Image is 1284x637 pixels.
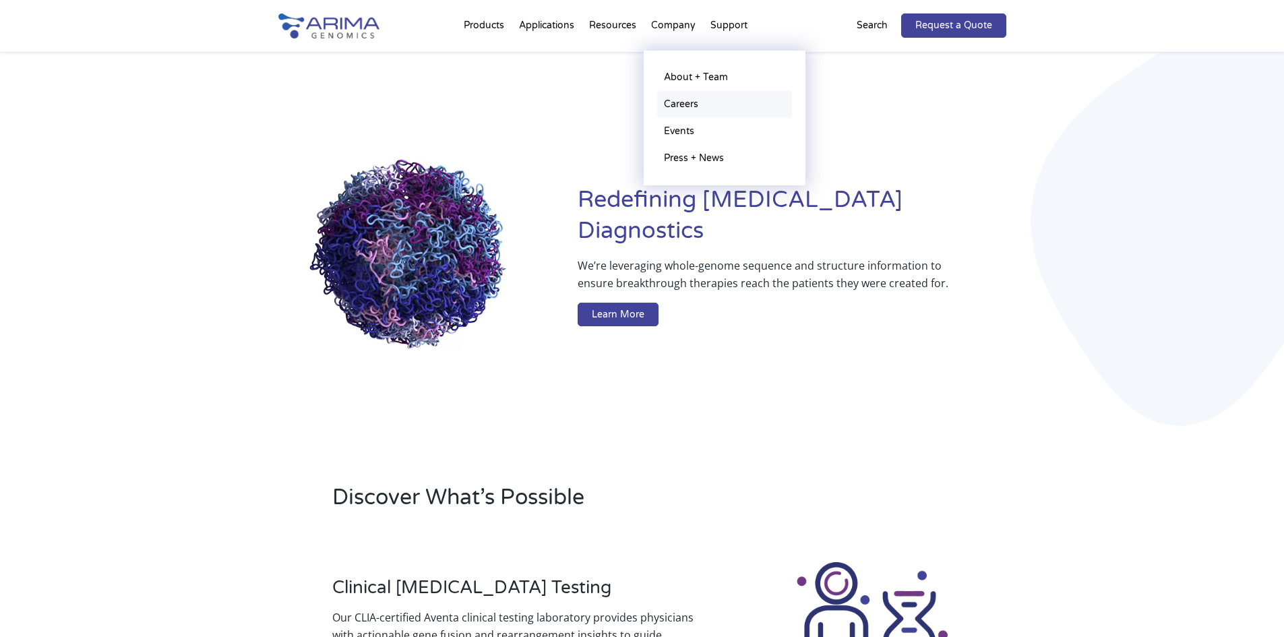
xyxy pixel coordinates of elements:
h3: Clinical [MEDICAL_DATA] Testing [332,577,699,609]
p: Search [857,17,888,34]
h1: Redefining [MEDICAL_DATA] Diagnostics [578,185,1006,257]
a: Learn More [578,303,659,327]
p: We’re leveraging whole-genome sequence and structure information to ensure breakthrough therapies... [578,257,952,303]
a: Press + News [657,145,792,172]
a: About + Team [657,64,792,91]
h2: Discover What’s Possible [332,483,814,523]
a: Careers [657,91,792,118]
a: Request a Quote [901,13,1006,38]
iframe: Chat Widget [1217,572,1284,637]
a: Events [657,118,792,145]
img: Arima-Genomics-logo [278,13,379,38]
